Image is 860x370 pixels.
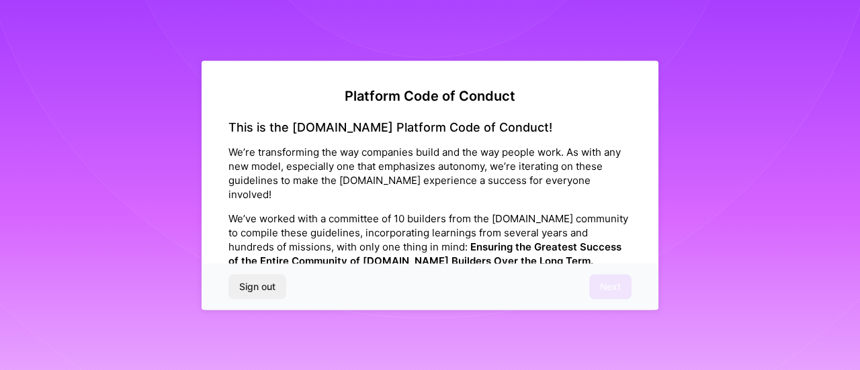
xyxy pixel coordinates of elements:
[239,280,275,293] span: Sign out
[228,145,632,201] p: We’re transforming the way companies build and the way people work. As with any new model, especi...
[228,212,632,268] p: We’ve worked with a committee of 10 builders from the [DOMAIN_NAME] community to compile these gu...
[228,87,632,103] h2: Platform Code of Conduct
[228,275,286,299] button: Sign out
[228,120,632,134] h4: This is the [DOMAIN_NAME] Platform Code of Conduct!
